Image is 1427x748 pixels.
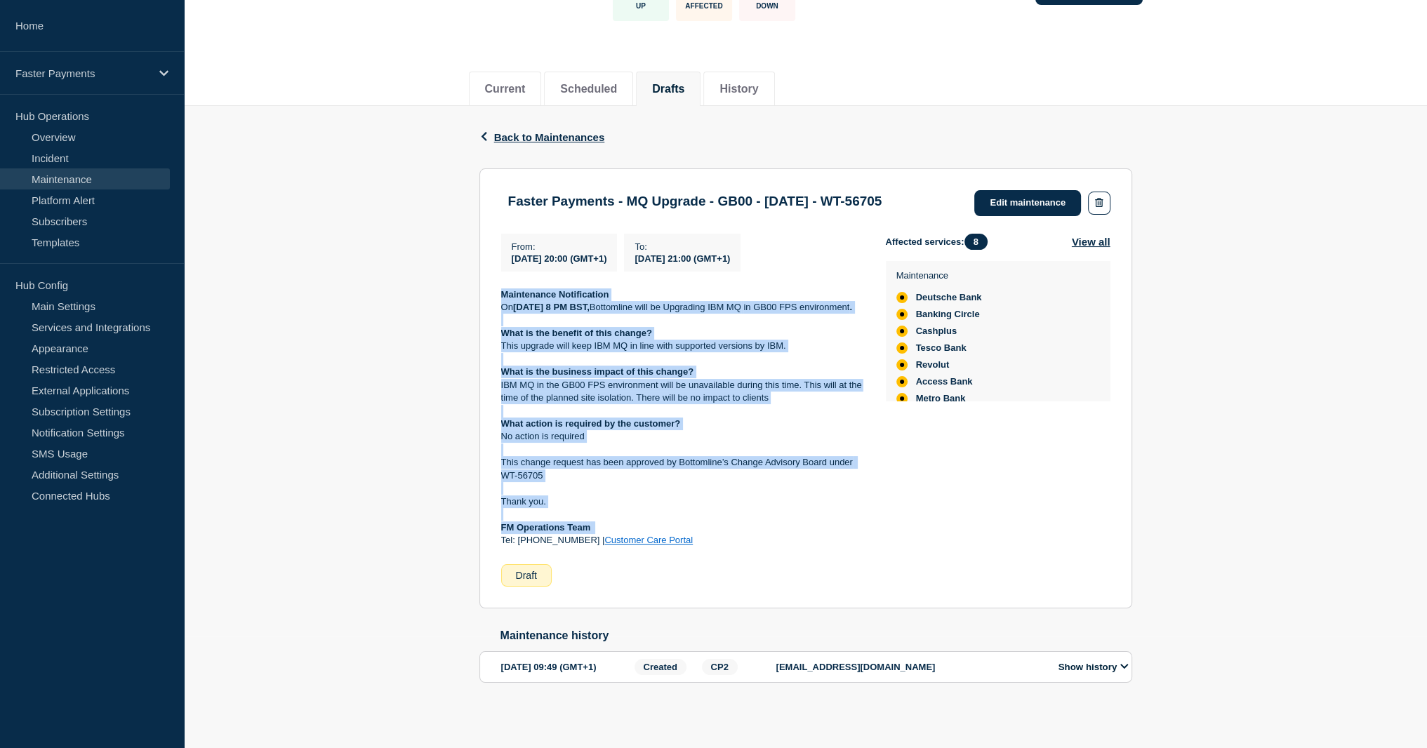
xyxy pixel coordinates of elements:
[652,83,684,95] button: Drafts
[501,328,652,338] strong: What is the benefit of this change?
[501,430,863,443] p: No action is required
[896,292,908,303] div: affected
[916,376,973,387] span: Access Bank
[501,534,863,547] p: Tel: [PHONE_NUMBER] |
[479,131,605,143] button: Back to Maintenances
[1072,234,1110,250] button: View all
[916,393,966,404] span: Metro Bank
[896,309,908,320] div: affected
[501,659,630,675] div: [DATE] 09:49 (GMT+1)
[1054,661,1133,673] button: Show history
[886,234,995,250] span: Affected services:
[501,379,863,405] p: IBM MQ in the GB00 FPS environment will be unavailable during this time. This will at the time of...
[896,326,908,337] div: affected
[512,241,607,252] p: From :
[501,366,694,377] strong: What is the business impact of this change?
[916,326,957,337] span: Cashplus
[916,309,980,320] span: Banking Circle
[513,302,590,312] strong: [DATE] 8 PM BST,
[702,659,738,675] span: CP2
[501,456,863,482] p: This change request has been approved by Bottomline’s Change Advisory Board under WT-56705
[604,535,693,545] a: Customer Care Portal
[635,253,730,264] span: [DATE] 21:00 (GMT+1)
[719,83,758,95] button: History
[501,564,552,587] div: Draft
[916,292,982,303] span: Deutsche Bank
[916,342,967,354] span: Tesco Bank
[500,629,1132,642] h2: Maintenance history
[896,270,982,281] p: Maintenance
[508,194,882,209] h3: Faster Payments - MQ Upgrade - GB00 - [DATE] - WT-56705
[15,67,150,79] p: Faster Payments
[501,289,609,300] strong: Maintenance Notification
[501,522,591,533] strong: FM Operations Team
[916,359,950,370] span: Revolut
[501,340,863,352] p: This upgrade will keep IBM MQ in line with supported versions by IBM.
[896,342,908,354] div: affected
[485,83,526,95] button: Current
[964,234,988,250] span: 8
[501,301,863,314] p: On Bottomline will be Upgrading IBM MQ in GB00 FPS environment
[896,376,908,387] div: affected
[756,2,778,10] p: Down
[849,302,852,312] strong: .
[636,2,646,10] p: Up
[974,190,1081,216] a: Edit maintenance
[512,253,607,264] span: [DATE] 20:00 (GMT+1)
[776,662,1043,672] p: [EMAIL_ADDRESS][DOMAIN_NAME]
[896,359,908,370] div: affected
[685,2,722,10] p: Affected
[635,241,730,252] p: To :
[560,83,617,95] button: Scheduled
[635,659,686,675] span: Created
[494,131,605,143] span: Back to Maintenances
[501,495,863,508] p: Thank you.
[896,393,908,404] div: affected
[501,418,681,429] strong: What action is required by the customer?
